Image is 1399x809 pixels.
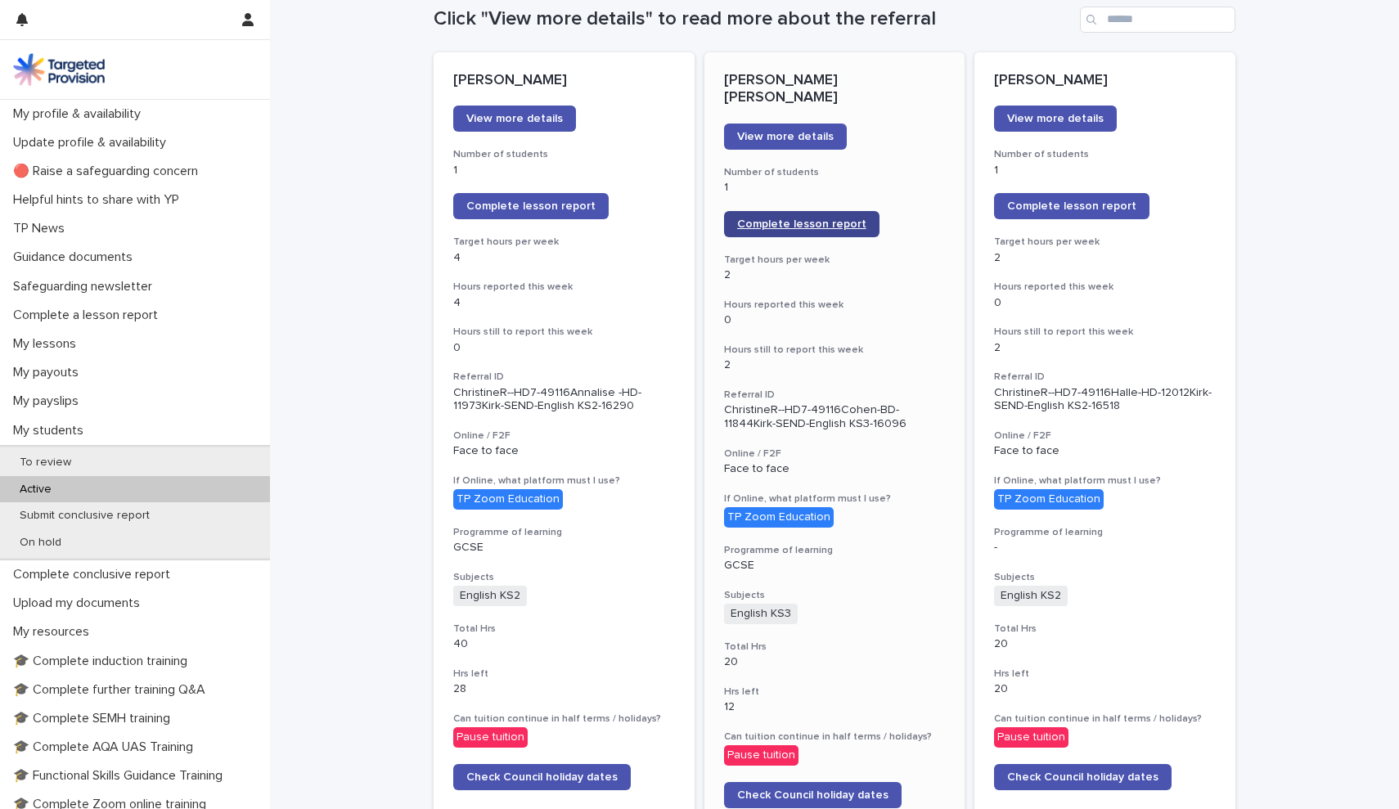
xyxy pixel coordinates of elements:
p: GCSE [453,541,675,555]
p: Guidance documents [7,249,146,265]
span: Complete lesson report [737,218,866,230]
h3: Can tuition continue in half terms / holidays? [724,730,946,744]
p: 4 [453,296,675,310]
h3: Hours still to report this week [994,326,1216,339]
p: 🎓 Functional Skills Guidance Training [7,768,236,784]
span: English KS2 [453,586,527,606]
h3: Subjects [724,589,946,602]
h3: Number of students [994,148,1216,161]
h3: Referral ID [453,371,675,384]
a: Complete lesson report [724,211,879,237]
h3: Hrs left [994,667,1216,681]
p: 🎓 Complete AQA UAS Training [7,739,206,755]
p: 1 [724,181,946,195]
h3: Hours reported this week [994,281,1216,294]
div: Pause tuition [724,745,798,766]
p: 20 [724,655,946,669]
h3: Programme of learning [453,526,675,539]
h3: Hours reported this week [724,299,946,312]
h3: Hours reported this week [453,281,675,294]
p: 20 [994,682,1216,696]
span: View more details [1007,113,1104,124]
h3: Number of students [724,166,946,179]
p: Complete conclusive report [7,567,183,582]
p: 20 [994,637,1216,651]
p: Upload my documents [7,596,153,611]
input: Search [1080,7,1235,33]
h3: Referral ID [724,389,946,402]
div: Pause tuition [994,727,1068,748]
a: Complete lesson report [994,193,1149,219]
p: 2 [724,358,946,372]
p: 40 [453,637,675,651]
p: 2 [994,251,1216,265]
p: 12 [724,700,946,714]
p: ChristineR--HD7-49116Halle-HD-12012Kirk-SEND-English KS2-16518 [994,386,1216,414]
h3: Hrs left [724,685,946,699]
h3: Target hours per week [453,236,675,249]
h1: Click "View more details" to read more about the referral [434,7,1073,31]
span: English KS2 [994,586,1068,606]
p: [PERSON_NAME] [994,72,1216,90]
span: View more details [466,113,563,124]
p: Face to face [724,462,946,476]
img: M5nRWzHhSzIhMunXDL62 [13,53,105,86]
div: Pause tuition [453,727,528,748]
div: TP Zoom Education [994,489,1104,510]
p: - [994,541,1216,555]
h3: Online / F2F [453,429,675,443]
a: View more details [994,106,1117,132]
p: 🎓 Complete induction training [7,654,200,669]
h3: Total Hrs [994,622,1216,636]
p: 0 [724,313,946,327]
p: Submit conclusive report [7,509,163,523]
p: [PERSON_NAME] [453,72,675,90]
h3: Target hours per week [724,254,946,267]
span: View more details [737,131,834,142]
p: 1 [453,164,675,178]
p: 2 [724,268,946,282]
p: Face to face [994,444,1216,458]
p: 🎓 Complete further training Q&A [7,682,218,698]
a: Check Council holiday dates [994,764,1172,790]
p: Complete a lesson report [7,308,171,323]
p: Safeguarding newsletter [7,279,165,294]
h3: Referral ID [994,371,1216,384]
span: Check Council holiday dates [737,789,888,801]
h3: Number of students [453,148,675,161]
a: Complete lesson report [453,193,609,219]
p: 0 [994,296,1216,310]
p: On hold [7,536,74,550]
p: 28 [453,682,675,696]
p: ChristineR--HD7-49116Annalise -HD-11973Kirk-SEND-English KS2-16290 [453,386,675,414]
span: Check Council holiday dates [466,771,618,783]
p: My payslips [7,393,92,409]
h3: Total Hrs [724,640,946,654]
a: View more details [453,106,576,132]
h3: Programme of learning [724,544,946,557]
h3: Online / F2F [994,429,1216,443]
p: 🎓 Complete SEMH training [7,711,183,726]
span: Check Council holiday dates [1007,771,1158,783]
a: Check Council holiday dates [724,782,902,808]
a: Check Council holiday dates [453,764,631,790]
h3: Target hours per week [994,236,1216,249]
h3: If Online, what platform must I use? [994,474,1216,488]
h3: If Online, what platform must I use? [724,492,946,506]
div: TP Zoom Education [453,489,563,510]
p: Helpful hints to share with YP [7,192,192,208]
p: Active [7,483,65,497]
h3: If Online, what platform must I use? [453,474,675,488]
a: View more details [724,124,847,150]
p: To review [7,456,84,470]
p: 1 [994,164,1216,178]
h3: Subjects [453,571,675,584]
h3: Hrs left [453,667,675,681]
p: My payouts [7,365,92,380]
p: ChristineR--HD7-49116Cohen-BD-11844Kirk-SEND-English KS3-16096 [724,403,946,431]
p: My profile & availability [7,106,154,122]
p: 4 [453,251,675,265]
h3: Online / F2F [724,447,946,461]
h3: Can tuition continue in half terms / holidays? [453,712,675,726]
